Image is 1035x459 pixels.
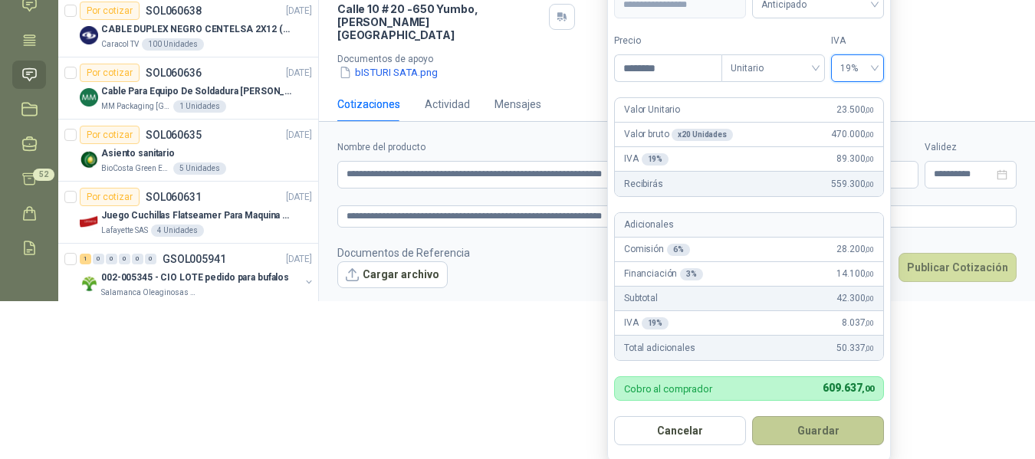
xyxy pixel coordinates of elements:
[865,344,874,352] span: ,00
[836,341,874,356] span: 50.337
[823,382,874,394] span: 609.637
[425,96,470,113] div: Actividad
[80,126,140,144] div: Por cotizar
[132,254,143,264] div: 0
[836,291,874,306] span: 42.300
[642,317,669,329] div: 19 %
[80,64,140,82] div: Por cotizar
[145,254,156,264] div: 0
[624,341,695,356] p: Total adicionales
[624,127,733,142] p: Valor bruto
[146,130,202,140] p: SOL060635
[831,34,884,48] label: IVA
[80,274,98,293] img: Company Logo
[865,106,874,114] span: ,00
[865,155,874,163] span: ,00
[831,127,874,142] span: 470.000
[101,162,170,175] p: BioCosta Green Energy S.A.S
[925,140,1017,155] label: Validez
[286,128,312,143] p: [DATE]
[286,66,312,80] p: [DATE]
[836,103,874,117] span: 23.500
[58,57,318,120] a: Por cotizarSOL060636[DATE] Company LogoCable Para Equipo De Soldadura [PERSON_NAME]MM Packaging [...
[58,182,318,244] a: Por cotizarSOL060631[DATE] Company LogoJuego Cuchillas Flatseamer Para Maquina de CoserLafayette ...
[840,57,875,80] span: 19%
[101,270,289,285] p: 002-005345 - CIO LOTE pedido para bufalos
[101,287,198,299] p: Salamanca Oleaginosas SAS
[624,384,712,394] p: Cobro al comprador
[842,316,874,330] span: 8.037
[642,153,669,166] div: 19 %
[624,291,658,306] p: Subtotal
[337,140,705,155] label: Nombre del producto
[831,177,874,192] span: 559.300
[119,254,130,264] div: 0
[614,34,721,48] label: Precio
[865,130,874,139] span: ,00
[899,253,1017,282] button: Publicar Cotización
[80,254,91,264] div: 1
[173,162,226,175] div: 5 Unidades
[286,252,312,267] p: [DATE]
[101,146,175,161] p: Asiento sanitario
[12,165,46,193] a: 52
[624,242,690,257] p: Comisión
[495,96,541,113] div: Mensajes
[731,57,816,80] span: Unitario
[286,190,312,205] p: [DATE]
[624,177,663,192] p: Recibirás
[146,5,202,16] p: SOL060638
[624,267,703,281] p: Financiación
[101,208,292,223] p: Juego Cuchillas Flatseamer Para Maquina de Coser
[146,67,202,78] p: SOL060636
[624,103,680,117] p: Valor Unitario
[865,294,874,303] span: ,00
[163,254,226,264] p: GSOL005941
[58,120,318,182] a: Por cotizarSOL060635[DATE] Company LogoAsiento sanitarioBioCosta Green Energy S.A.S5 Unidades
[80,150,98,169] img: Company Logo
[865,270,874,278] span: ,00
[33,169,54,181] span: 52
[106,254,117,264] div: 0
[80,26,98,44] img: Company Logo
[680,268,703,280] div: 3 %
[337,244,470,261] p: Documentos de Referencia
[614,416,746,445] button: Cancelar
[337,261,448,289] button: Cargar archivo
[80,2,140,20] div: Por cotizar
[752,416,884,445] button: Guardar
[286,4,312,18] p: [DATE]
[624,218,673,232] p: Adicionales
[337,96,400,113] div: Cotizaciones
[173,100,226,113] div: 1 Unidades
[836,152,874,166] span: 89.300
[865,245,874,254] span: ,00
[337,54,1029,64] p: Documentos de apoyo
[836,242,874,257] span: 28.200
[667,244,690,256] div: 6 %
[101,100,170,113] p: MM Packaging [GEOGRAPHIC_DATA]
[142,38,204,51] div: 100 Unidades
[101,225,148,237] p: Lafayette SAS
[80,88,98,107] img: Company Logo
[337,64,439,80] button: bISTURI SATA.png
[865,319,874,327] span: ,00
[146,192,202,202] p: SOL060631
[80,188,140,206] div: Por cotizar
[624,152,669,166] p: IVA
[101,22,292,37] p: CABLE DUPLEX NEGRO CENTELSA 2X12 (COLOR NEGRO)
[101,38,139,51] p: Caracol TV
[862,384,874,394] span: ,00
[337,2,543,41] p: Calle 10 # 20 -650 Yumbo , [PERSON_NAME][GEOGRAPHIC_DATA]
[101,84,292,99] p: Cable Para Equipo De Soldadura [PERSON_NAME]
[80,212,98,231] img: Company Logo
[151,225,204,237] div: 4 Unidades
[93,254,104,264] div: 0
[80,250,315,299] a: 1 0 0 0 0 0 GSOL005941[DATE] Company Logo002-005345 - CIO LOTE pedido para bufalosSalamanca Oleag...
[836,267,874,281] span: 14.100
[624,316,669,330] p: IVA
[865,180,874,189] span: ,00
[672,129,732,141] div: x 20 Unidades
